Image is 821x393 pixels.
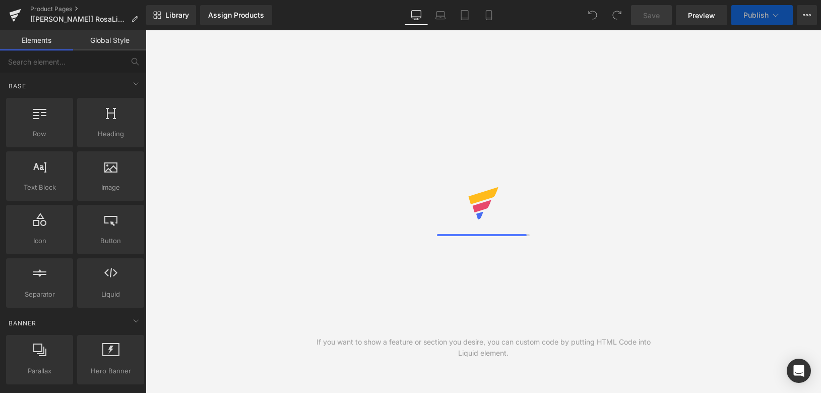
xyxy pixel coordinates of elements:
a: Global Style [73,30,146,50]
span: Hero Banner [80,366,141,376]
span: Image [80,182,141,193]
button: Publish [731,5,793,25]
button: More [797,5,817,25]
span: Parallax [9,366,70,376]
a: New Library [146,5,196,25]
a: Laptop [428,5,453,25]
span: Save [643,10,660,21]
button: Undo [583,5,603,25]
div: Open Intercom Messenger [787,359,811,383]
span: Button [80,236,141,246]
span: Liquid [80,289,141,300]
a: Tablet [453,5,477,25]
span: [[PERSON_NAME]] RosaLight Product Page Shopping Ads - Before/After [30,15,127,23]
div: Assign Products [208,11,264,19]
span: Base [8,81,27,91]
div: If you want to show a feature or section you desire, you can custom code by putting HTML Code int... [314,336,652,359]
a: Preview [676,5,727,25]
a: Product Pages [30,5,146,13]
span: Row [9,129,70,139]
span: Separator [9,289,70,300]
a: Desktop [404,5,428,25]
span: Banner [8,318,37,328]
span: Heading [80,129,141,139]
span: Publish [743,11,769,19]
a: Mobile [477,5,501,25]
span: Text Block [9,182,70,193]
button: Redo [607,5,627,25]
span: Library [165,11,189,20]
span: Icon [9,236,70,246]
span: Preview [688,10,715,21]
